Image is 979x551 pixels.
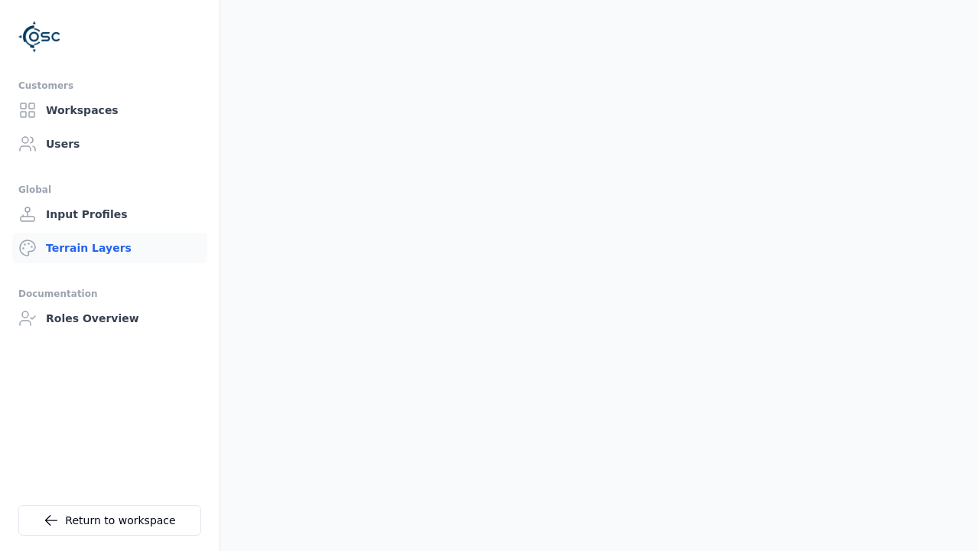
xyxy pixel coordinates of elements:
[12,199,207,230] a: Input Profiles
[18,505,201,536] a: Return to workspace
[18,15,61,58] img: Logo
[12,233,207,263] a: Terrain Layers
[12,129,207,159] a: Users
[12,303,207,334] a: Roles Overview
[12,95,207,126] a: Workspaces
[18,77,201,95] div: Customers
[18,285,201,303] div: Documentation
[18,181,201,199] div: Global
